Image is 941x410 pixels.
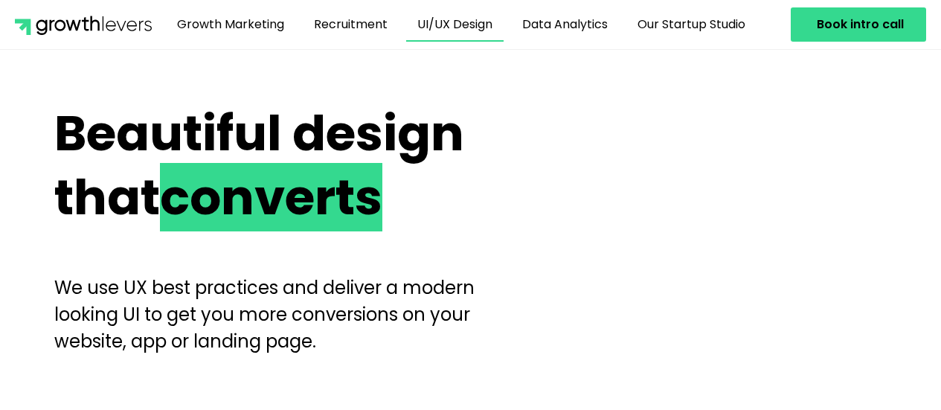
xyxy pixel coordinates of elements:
a: UI/UX Design [406,7,504,42]
a: Book intro call [791,7,926,42]
nav: Menu [152,7,771,42]
h2: Beautiful design that [54,102,481,230]
a: Growth Marketing [166,7,295,42]
p: We use UX best practices and deliver a modern looking UI to get you more conversions on your webs... [54,275,481,355]
span: converts [160,163,382,231]
a: Recruitment [303,7,399,42]
a: Our Startup Studio [626,7,757,42]
span: Book intro call [817,19,904,31]
a: Data Analytics [511,7,619,42]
